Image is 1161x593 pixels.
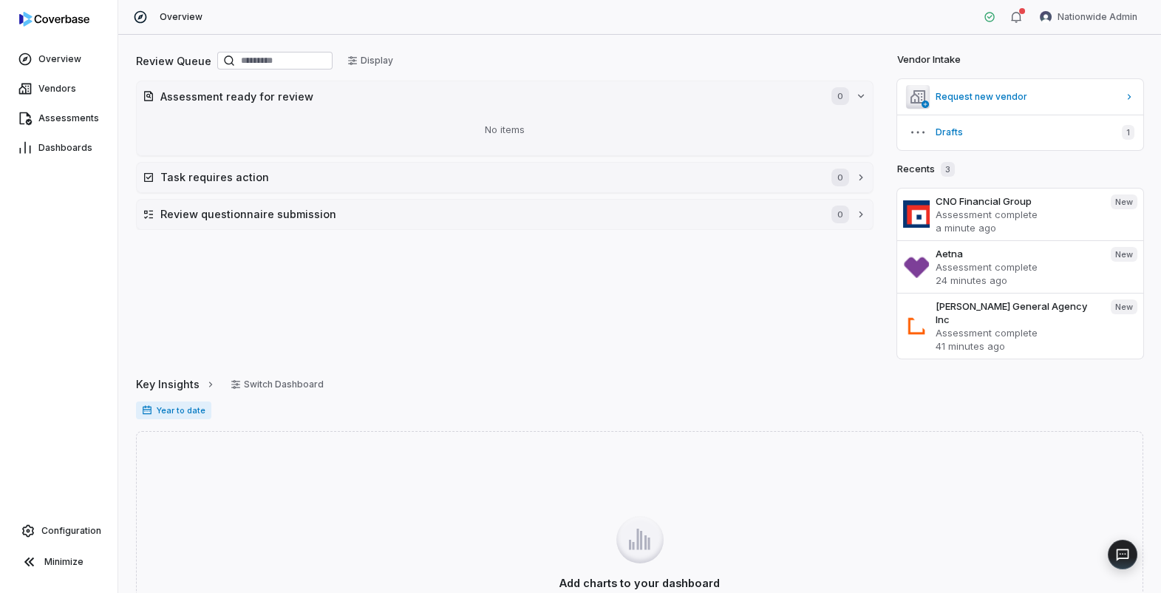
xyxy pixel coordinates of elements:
[936,339,1099,353] p: 41 minutes ago
[38,112,99,124] span: Assessments
[38,142,92,154] span: Dashboards
[6,518,112,544] a: Configuration
[160,11,202,23] span: Overview
[936,299,1099,326] h3: [PERSON_NAME] General Agency Inc
[136,401,211,419] span: Year to date
[38,53,81,65] span: Overview
[338,50,402,72] button: Display
[941,162,955,177] span: 3
[160,206,817,222] h2: Review questionnaire submission
[44,556,84,568] span: Minimize
[897,162,955,177] h2: Recents
[142,405,152,416] svg: Date range for report
[897,189,1143,240] a: CNO Financial GroupAssessment completea minute agoNew
[136,369,216,400] a: Key Insights
[137,200,873,229] button: Review questionnaire submission0
[136,376,200,392] span: Key Insights
[1058,11,1137,23] span: Nationwide Admin
[831,169,849,186] span: 0
[936,194,1099,208] h3: CNO Financial Group
[143,111,867,149] div: No items
[160,169,817,185] h2: Task requires action
[897,240,1143,293] a: AetnaAssessment complete24 minutes agoNew
[3,135,115,161] a: Dashboards
[936,91,1118,103] span: Request new vendor
[1031,6,1146,28] button: Nationwide Admin avatarNationwide Admin
[897,79,1143,115] a: Request new vendor
[38,83,76,95] span: Vendors
[936,274,1099,287] p: 24 minutes ago
[559,575,720,591] h3: Add charts to your dashboard
[1122,125,1134,140] span: 1
[897,115,1143,150] button: Drafts1
[936,247,1099,260] h3: Aetna
[831,206,849,223] span: 0
[136,53,211,69] h2: Review Queue
[132,369,220,400] button: Key Insights
[3,46,115,72] a: Overview
[3,75,115,102] a: Vendors
[897,293,1143,359] a: [PERSON_NAME] General Agency IncAssessment complete41 minutes agoNew
[222,373,333,396] button: Switch Dashboard
[1111,247,1137,262] span: New
[137,163,873,192] button: Task requires action0
[6,547,112,577] button: Minimize
[936,208,1099,221] p: Assessment complete
[41,525,101,537] span: Configuration
[831,87,849,105] span: 0
[936,260,1099,274] p: Assessment complete
[936,326,1099,339] p: Assessment complete
[3,105,115,132] a: Assessments
[137,81,873,111] button: Assessment ready for review0
[160,89,817,104] h2: Assessment ready for review
[936,221,1099,234] p: a minute ago
[19,12,89,27] img: logo-D7KZi-bG.svg
[1111,299,1137,314] span: New
[936,126,1110,138] span: Drafts
[1111,194,1137,209] span: New
[1040,11,1052,23] img: Nationwide Admin avatar
[897,52,961,67] h2: Vendor Intake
